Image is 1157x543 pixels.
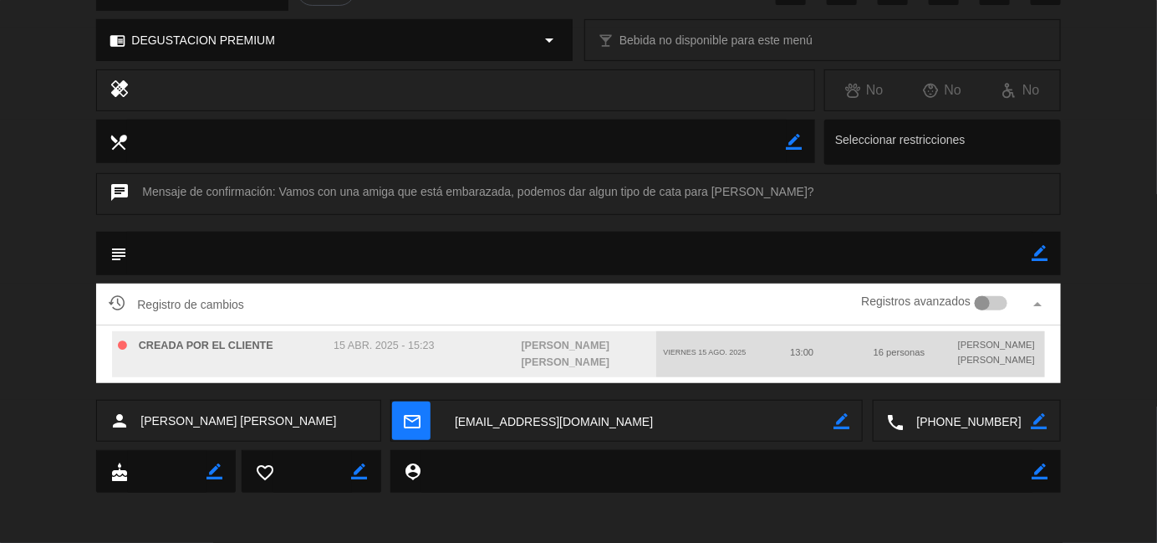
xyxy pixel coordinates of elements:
[861,292,971,311] label: Registros avanzados
[664,348,747,356] span: viernes 15 ago. 2025
[109,132,127,151] i: local_dining
[1028,295,1048,315] i: arrow_drop_up
[539,30,559,50] i: arrow_drop_down
[790,347,813,357] span: 13:00
[403,462,421,480] i: person_pin
[206,464,222,479] i: border_color
[619,31,813,50] span: Bebida no disponible para este menú
[1032,245,1048,261] i: border_color
[334,340,434,351] span: 15 abr. 2025 - 15:23
[96,173,1060,215] div: Mensaje de confirmación: Vamos con una amiga que está embarazada, podemos dar algun tipo de cata ...
[1032,464,1048,479] i: border_color
[825,79,904,101] div: No
[352,464,368,479] i: border_color
[109,244,127,263] i: subject
[110,33,125,49] i: chrome_reader_mode
[833,413,849,429] i: border_color
[1032,413,1047,429] i: border_color
[110,411,130,431] i: person
[598,33,614,49] i: local_bar
[981,79,1060,101] div: No
[110,463,128,481] i: cake
[131,31,275,50] span: DEGUSTACION PREMIUM
[139,340,273,351] span: CREADA POR EL CLIENTE
[110,182,130,206] i: chat
[110,79,130,102] i: healing
[787,134,803,150] i: border_color
[109,295,244,315] span: Registro de cambios
[140,412,336,431] span: [PERSON_NAME] [PERSON_NAME]
[886,412,905,431] i: local_phone
[255,463,273,481] i: favorite_border
[522,340,610,369] span: [PERSON_NAME] [PERSON_NAME]
[904,79,982,101] div: No
[874,347,925,357] span: 16 personas
[958,340,1035,365] span: [PERSON_NAME] [PERSON_NAME]
[402,412,420,430] i: mail_outline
